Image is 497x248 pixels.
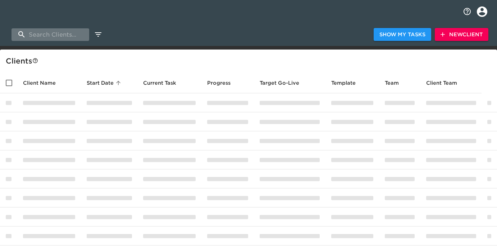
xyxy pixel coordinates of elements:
[6,55,494,67] div: Client s
[426,79,466,87] span: Client Team
[23,79,65,87] span: Client Name
[471,1,493,22] button: profile
[260,79,309,87] span: Target Go-Live
[385,79,408,87] span: Team
[435,28,488,41] button: NewClient
[12,28,89,41] input: search
[260,79,299,87] span: Calculated based on the start date and the duration of all Tasks contained in this Hub.
[143,79,176,87] span: This is the next Task in this Hub that should be completed
[143,79,186,87] span: Current Task
[441,30,483,39] span: New Client
[92,28,104,41] button: edit
[374,28,431,41] button: Show My Tasks
[32,58,38,64] svg: This is a list of all of your clients and clients shared with you
[207,79,240,87] span: Progress
[331,79,365,87] span: Template
[379,30,425,39] span: Show My Tasks
[459,3,476,20] button: notifications
[87,79,123,87] span: Start Date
